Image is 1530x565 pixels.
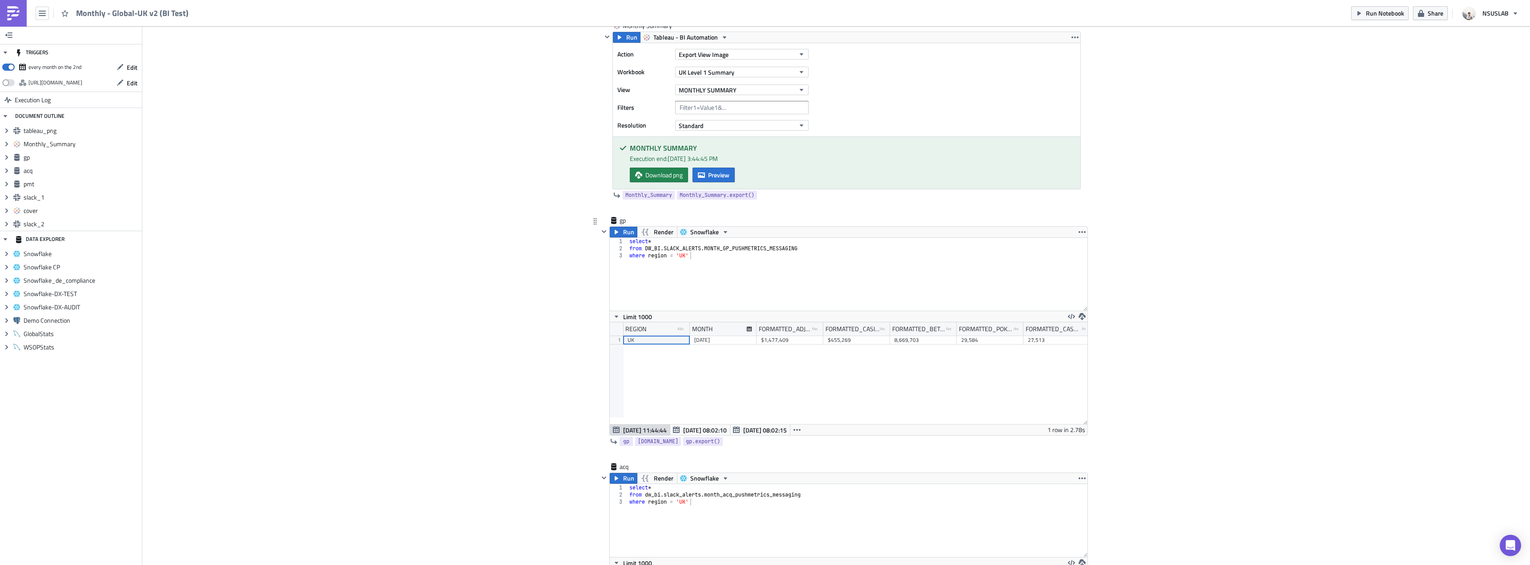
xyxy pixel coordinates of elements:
[730,425,790,435] button: [DATE] 08:02:15
[675,101,809,114] input: Filter1=Value1&...
[617,119,671,132] label: Resolution
[654,227,673,237] span: Render
[620,437,633,446] a: gp
[24,167,140,175] span: acq
[959,322,1014,336] div: FORMATTED_POKER_UNIQUES
[628,336,685,345] div: UK
[892,322,946,336] div: FORMATTED_BET_COUNT
[1457,4,1523,23] button: NSUSLAB
[24,153,140,161] span: gp
[610,498,628,505] div: 3
[637,473,677,484] button: Render
[675,67,809,77] button: UK Level 1 Summary
[683,425,727,435] span: [DATE] 08:02:10
[24,343,140,351] span: WSOPStats
[625,322,646,336] div: REGION
[759,322,812,336] div: FORMATTED_ADJ_PGGR
[690,227,719,237] span: Snowflake
[623,425,667,435] span: [DATE] 11:44:44
[617,48,671,61] label: Action
[15,108,64,124] div: DOCUMENT OUTLINE
[623,437,629,446] span: gp
[828,336,886,345] div: $455,269
[127,78,137,88] span: Edit
[76,8,189,18] span: Monthly - Global-UK v2 (BI Test)
[693,168,735,182] button: Preview
[677,191,757,200] a: Monthly_Summary.export()
[15,92,51,108] span: Execution Log
[630,168,688,182] a: Download png
[1413,6,1448,20] button: Share
[610,245,628,252] div: 2
[24,220,140,228] span: slack_2
[610,425,670,435] button: [DATE] 11:44:44
[680,191,754,200] span: Monthly_Summary.export()
[28,60,81,74] div: every month on the 2nd
[1366,8,1404,18] span: Run Notebook
[645,170,683,180] span: Download png
[28,76,82,89] div: https://pushmetrics.io/api/v1/report/Ynr1Y83rp2/webhook?token=ea942e13b8454611b90b5617f49a4255
[623,227,634,237] span: Run
[677,473,732,484] button: Snowflake
[24,140,140,148] span: Monthly_Summary
[626,32,637,43] span: Run
[1462,6,1477,21] img: Avatar
[679,68,734,77] span: UK Level 1 Summary
[1351,6,1409,20] button: Run Notebook
[679,85,737,95] span: MONTHLY SUMMARY
[743,425,787,435] span: [DATE] 08:02:15
[24,317,140,325] span: Demo Connection
[24,303,140,311] span: Snowflake-DX-AUDIT
[670,425,730,435] button: [DATE] 08:02:10
[613,32,640,43] button: Run
[620,462,655,471] span: acq
[4,4,464,11] body: Rich Text Area. Press ALT-0 for help.
[24,276,140,285] span: Snowflake_de_compliance
[625,191,672,200] span: Monthly_Summary
[127,63,137,72] span: Edit
[637,227,677,237] button: Render
[683,437,723,446] a: gp.export()
[686,437,720,446] span: gp.export()
[761,336,819,345] div: $1,477,409
[1028,336,1086,345] div: 27,513
[675,120,809,131] button: Standard
[677,227,732,237] button: Snowflake
[620,216,655,225] span: gp
[1482,8,1509,18] span: NSUSLAB
[112,60,142,74] button: Edit
[610,484,628,491] div: 1
[692,322,713,336] div: MONTH
[24,180,140,188] span: pmt
[653,32,718,43] span: Tableau - BI Automation
[599,226,609,237] button: Hide content
[961,336,1019,345] div: 29,584
[24,290,140,298] span: Snowflake-DX-TEST
[675,49,809,60] button: Export View Image
[640,32,731,43] button: Tableau - BI Automation
[635,437,681,446] a: [DOMAIN_NAME]
[630,144,1074,152] h5: MONTHLY SUMMARY
[630,154,1074,163] div: Execution end: [DATE] 3:44:45 PM
[4,4,464,11] p: BI Automated Monthly Reports - [GEOGRAPHIC_DATA]
[15,231,64,247] div: DATA EXPLORER
[617,65,671,79] label: Workbook
[894,336,952,345] div: 8,669,703
[610,473,637,484] button: Run
[610,238,628,245] div: 1
[15,44,48,60] div: TRIGGERS
[694,336,752,345] div: [DATE]
[112,76,142,90] button: Edit
[675,84,809,95] button: MONTHLY SUMMARY
[679,50,729,59] span: Export View Image
[602,32,612,42] button: Hide content
[1428,8,1443,18] span: Share
[623,312,652,321] span: Limit 1000
[617,83,671,96] label: View
[1026,322,1082,336] div: FORMATTED_CASH_FUNDED_UNIQUES
[24,193,140,201] span: slack_1
[617,101,671,114] label: Filters
[610,252,628,259] div: 3
[24,207,140,215] span: cover
[610,311,655,322] button: Limit 1000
